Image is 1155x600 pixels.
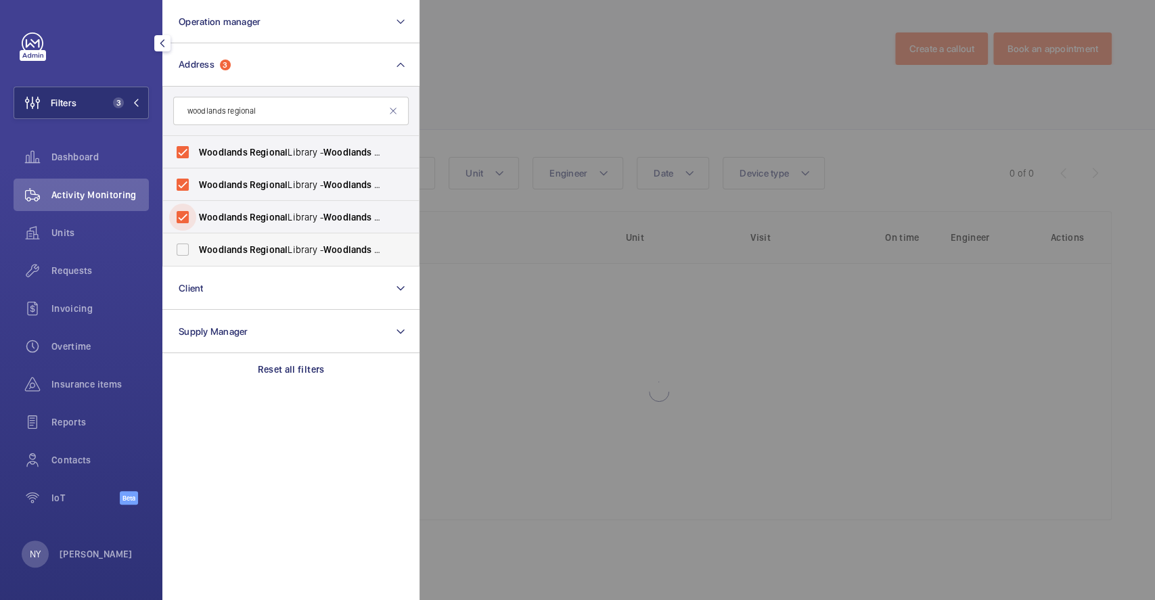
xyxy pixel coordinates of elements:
button: Filters3 [14,87,149,119]
span: IoT [51,491,120,505]
p: NY [30,547,41,561]
span: Dashboard [51,150,149,164]
span: Invoicing [51,302,149,315]
span: Contacts [51,453,149,467]
span: Activity Monitoring [51,188,149,202]
span: 3 [113,97,124,108]
span: Overtime [51,340,149,353]
span: Reports [51,415,149,429]
span: Requests [51,264,149,277]
p: [PERSON_NAME] [60,547,133,561]
span: Beta [120,491,138,505]
span: Insurance items [51,377,149,391]
span: Filters [51,96,76,110]
span: Units [51,226,149,239]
